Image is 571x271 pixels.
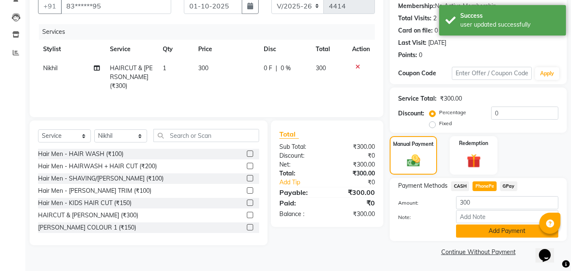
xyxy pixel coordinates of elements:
input: Amount [456,196,558,209]
div: Service Total: [398,94,437,103]
span: 0 F [264,64,272,73]
label: Fixed [439,120,452,127]
label: Percentage [439,109,466,116]
div: Last Visit: [398,38,426,47]
div: 0 [434,26,438,35]
img: _gift.svg [462,152,485,170]
span: Nikhil [43,64,57,72]
span: 300 [198,64,208,72]
th: Price [193,40,259,59]
input: Search or Scan [153,129,259,142]
th: Total [311,40,347,59]
div: Hair Men - HAIRWASH + HAIR CUT (₹200) [38,162,157,171]
div: ₹0 [327,198,381,208]
div: Sub Total: [273,142,327,151]
div: Paid: [273,198,327,208]
div: Balance : [273,210,327,219]
div: No Active Membership [398,2,558,11]
label: Manual Payment [393,140,434,148]
div: Hair Men - HAIR WASH (₹100) [38,150,123,159]
div: ₹300.00 [327,169,381,178]
div: ₹0 [327,151,381,160]
div: Total Visits: [398,14,432,23]
th: Action [347,40,375,59]
div: ₹300.00 [327,210,381,219]
span: CASH [451,181,469,191]
div: [PERSON_NAME] COLOUR 1 (₹150) [38,223,136,232]
div: Services [39,24,381,40]
span: 300 [316,64,326,72]
div: Net: [273,160,327,169]
div: HAIRCUT & [PERSON_NAME] (₹300) [38,211,138,220]
div: Discount: [273,151,327,160]
button: Add Payment [456,224,558,238]
div: ₹0 [336,178,382,187]
div: Coupon Code [398,69,451,78]
span: PhonePe [473,181,497,191]
div: ₹300.00 [327,160,381,169]
span: 0 % [281,64,291,73]
span: | [276,64,277,73]
label: Amount: [392,199,449,207]
div: ₹300.00 [440,94,462,103]
div: Card on file: [398,26,433,35]
th: Qty [158,40,193,59]
div: Discount: [398,109,424,118]
a: Continue Without Payment [391,248,565,257]
div: Hair Men - KIDS HAIR CUT (₹150) [38,199,131,208]
th: Service [105,40,158,59]
span: HAIRCUT & [PERSON_NAME] (₹300) [110,64,153,90]
input: Enter Offer / Coupon Code [452,67,532,80]
div: Hair Men - [PERSON_NAME] TRIM (₹100) [38,186,151,195]
div: 0 [419,51,422,60]
div: [DATE] [428,38,446,47]
div: Total: [273,169,327,178]
button: Apply [535,67,559,80]
div: ₹300.00 [327,187,381,197]
div: user updated successfully [460,20,560,29]
div: Success [460,11,560,20]
div: Points: [398,51,417,60]
div: Membership: [398,2,435,11]
div: ₹300.00 [327,142,381,151]
label: Note: [392,214,449,221]
span: Payment Methods [398,181,448,190]
input: Add Note [456,210,558,223]
span: GPay [500,181,517,191]
div: Payable: [273,187,327,197]
div: Hair Men - SHAVING/[PERSON_NAME] (₹100) [38,174,164,183]
img: _cash.svg [403,153,424,168]
th: Stylist [38,40,105,59]
label: Redemption [459,140,488,147]
span: Total [279,130,299,139]
span: 1 [163,64,166,72]
div: 2 [433,14,437,23]
a: Add Tip [273,178,336,187]
iframe: chat widget [535,237,563,263]
th: Disc [259,40,311,59]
